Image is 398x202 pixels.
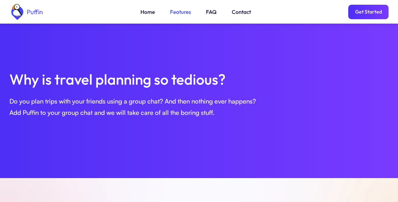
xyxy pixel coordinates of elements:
[9,96,389,118] div: Do you plan trips with your friends using a group chat? And then nothing ever happens? Add Puffin...
[170,8,191,16] a: Features
[25,9,43,15] div: Puffin
[348,5,389,19] a: Get Started
[206,8,217,16] a: FAQ
[9,69,389,89] h2: Why is travel planning so tedious?
[140,8,155,16] a: Home
[9,4,43,20] a: home
[232,8,251,16] a: Contact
